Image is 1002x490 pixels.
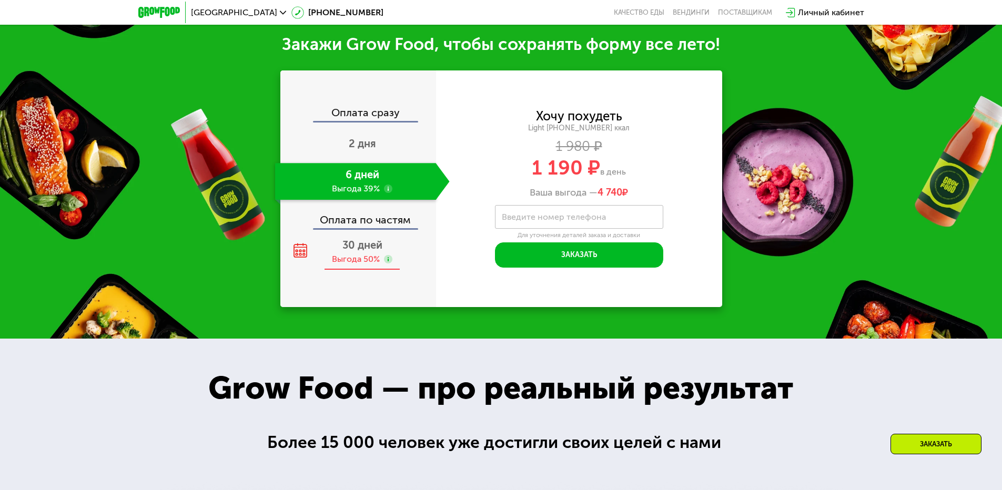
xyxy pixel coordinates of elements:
[281,204,436,228] div: Оплата по частям
[495,242,663,268] button: Заказать
[600,167,626,177] span: в день
[890,434,981,454] div: Заказать
[185,364,816,412] div: Grow Food — про реальный результат
[281,107,436,121] div: Оплата сразу
[598,187,622,198] span: 4 740
[436,124,722,133] div: Light [PHONE_NUMBER] ккал
[332,253,380,265] div: Выгода 50%
[614,8,664,17] a: Качество еды
[436,141,722,152] div: 1 980 ₽
[495,231,663,240] div: Для уточнения деталей заказа и доставки
[502,214,606,220] label: Введите номер телефона
[598,187,628,199] span: ₽
[436,187,722,199] div: Ваша выгода —
[532,156,600,180] span: 1 190 ₽
[342,239,382,251] span: 30 дней
[349,137,376,150] span: 2 дня
[673,8,710,17] a: Вендинги
[718,8,772,17] div: поставщикам
[798,6,864,19] div: Личный кабинет
[267,430,735,455] div: Более 15 000 человек уже достигли своих целей с нами
[191,8,277,17] span: [GEOGRAPHIC_DATA]
[536,110,622,122] div: Хочу похудеть
[291,6,383,19] a: [PHONE_NUMBER]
